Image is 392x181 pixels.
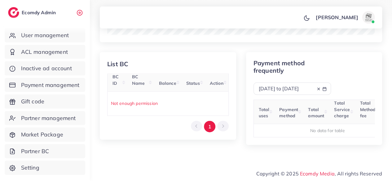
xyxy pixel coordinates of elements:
ul: Pagination [191,121,229,132]
p: Payment method frequently [253,59,331,74]
a: User management [5,28,85,42]
a: Ecomdy Media [300,170,335,176]
span: Partner BC [21,147,49,155]
a: Market Package [5,127,85,142]
span: BC ID [112,74,119,86]
span: Total uses [259,107,270,119]
span: Setting [21,164,39,172]
span: Market Package [21,131,63,139]
span: Total amount [308,107,324,119]
span: Balance [159,80,176,86]
span: Payment method [279,107,298,119]
span: Payment management [21,81,80,89]
a: Setting [5,161,85,175]
span: User management [21,31,69,39]
a: ACL management [5,45,85,59]
span: Status [186,80,200,86]
a: logoEcomdy Admin [8,7,57,18]
span: Action [210,80,223,86]
p: Not enough permission [111,100,225,107]
span: , All rights Reserved [335,170,382,177]
a: [PERSON_NAME]avatar [312,11,377,24]
span: Partner management [21,114,76,122]
a: Inactive ad account [5,61,85,75]
div: List BC [107,59,128,68]
span: [DATE] to [DATE] [259,85,299,92]
span: Total Service charge [334,100,350,119]
span: BC Name [132,74,145,86]
a: Partner management [5,111,85,125]
span: Gift code [21,97,44,106]
a: Partner BC [5,144,85,158]
span: Inactive ad account [21,64,72,72]
a: Payment management [5,78,85,92]
button: Go to page 1 [204,121,215,132]
span: Total Method fee [360,100,376,119]
p: [PERSON_NAME] [316,14,358,21]
h2: Ecomdy Admin [22,10,57,15]
img: logo [8,7,19,18]
img: avatar [362,11,375,24]
a: Gift code [5,94,85,109]
span: Copyright © 2025 [256,170,382,177]
span: ACL management [21,48,68,56]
